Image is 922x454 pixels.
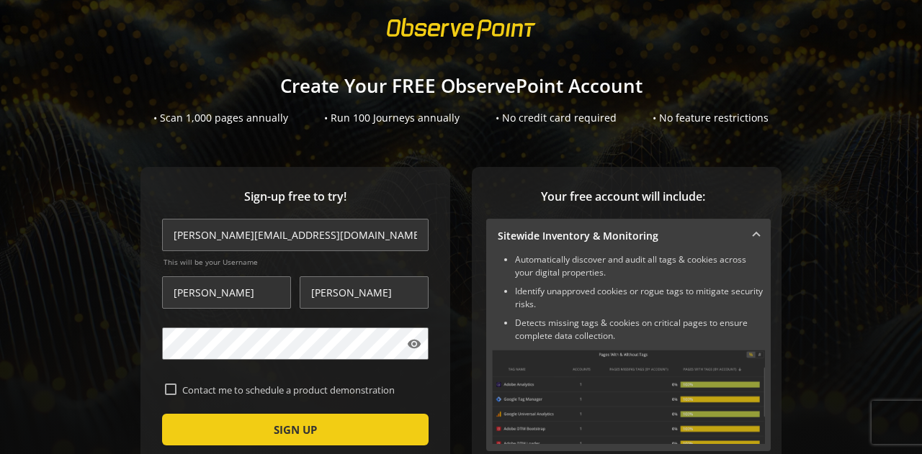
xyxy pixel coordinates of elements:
li: Identify unapproved cookies or rogue tags to mitigate security risks. [515,285,765,311]
img: Sitewide Inventory & Monitoring [492,350,765,444]
span: Your free account will include: [486,189,760,205]
mat-expansion-panel-header: Sitewide Inventory & Monitoring [486,219,771,253]
span: SIGN UP [274,417,317,442]
label: Contact me to schedule a product demonstration [176,383,426,396]
input: Last Name * [300,276,429,309]
div: • No credit card required [496,111,617,125]
input: First Name * [162,276,291,309]
div: • Run 100 Journeys annually [324,111,460,125]
input: Email Address (name@work-email.com) * [162,219,429,251]
mat-panel-title: Sitewide Inventory & Monitoring [498,229,742,243]
span: This will be your Username [164,257,429,267]
li: Detects missing tags & cookies on critical pages to ensure complete data collection. [515,317,765,342]
button: SIGN UP [162,414,429,445]
li: Automatically discover and audit all tags & cookies across your digital properties. [515,253,765,279]
div: • No feature restrictions [653,111,769,125]
mat-icon: visibility [407,337,421,351]
div: Sitewide Inventory & Monitoring [486,253,771,451]
div: • Scan 1,000 pages annually [153,111,288,125]
span: Sign-up free to try! [162,189,429,205]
